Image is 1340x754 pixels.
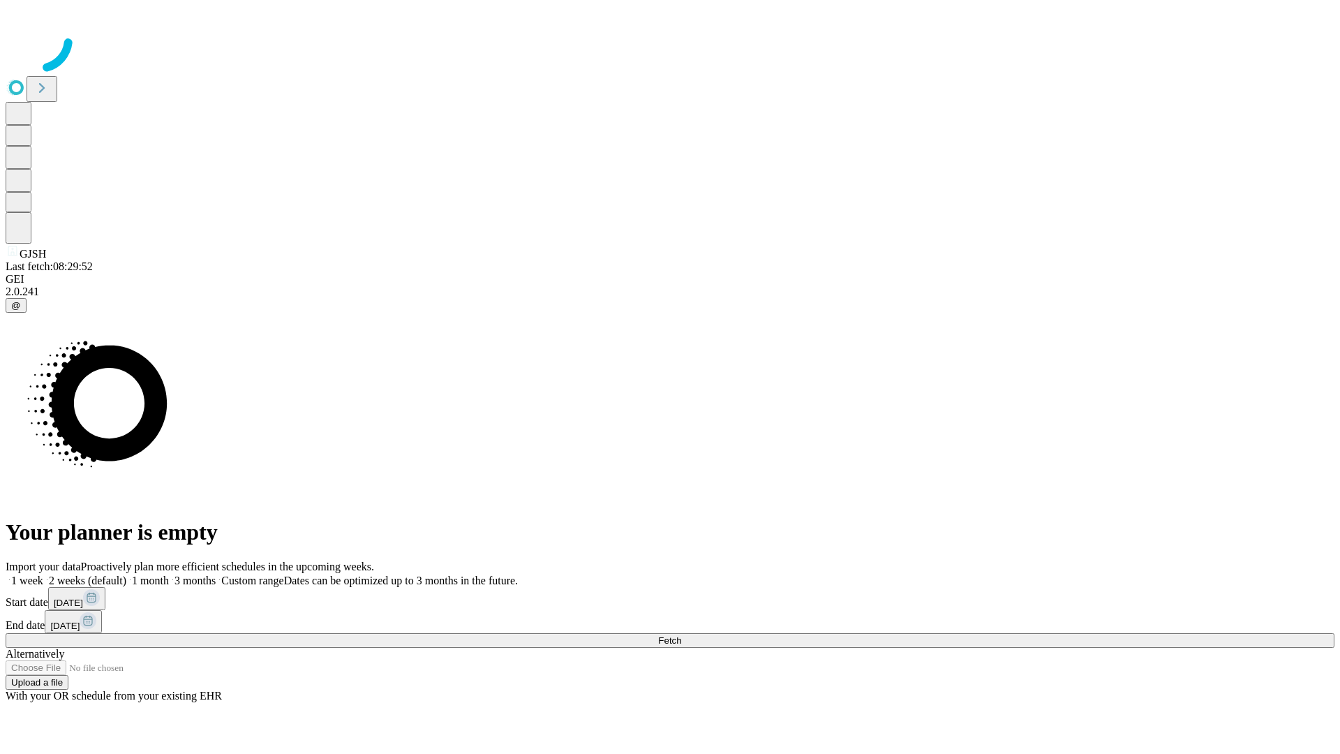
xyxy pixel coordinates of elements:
[48,587,105,610] button: [DATE]
[49,575,126,586] span: 2 weeks (default)
[6,675,68,690] button: Upload a file
[6,286,1334,298] div: 2.0.241
[658,635,681,646] span: Fetch
[6,298,27,313] button: @
[6,519,1334,545] h1: Your planner is empty
[11,575,43,586] span: 1 week
[50,621,80,631] span: [DATE]
[6,587,1334,610] div: Start date
[174,575,216,586] span: 3 months
[6,561,81,572] span: Import your data
[6,690,222,702] span: With your OR schedule from your existing EHR
[221,575,283,586] span: Custom range
[54,598,83,608] span: [DATE]
[6,633,1334,648] button: Fetch
[284,575,518,586] span: Dates can be optimized up to 3 months in the future.
[6,260,93,272] span: Last fetch: 08:29:52
[132,575,169,586] span: 1 month
[20,248,46,260] span: GJSH
[45,610,102,633] button: [DATE]
[81,561,374,572] span: Proactively plan more efficient schedules in the upcoming weeks.
[6,273,1334,286] div: GEI
[6,648,64,660] span: Alternatively
[11,300,21,311] span: @
[6,610,1334,633] div: End date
